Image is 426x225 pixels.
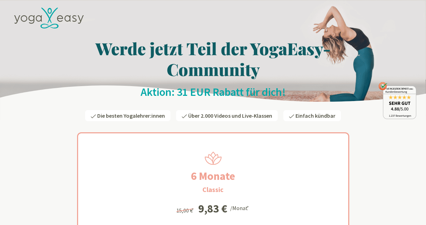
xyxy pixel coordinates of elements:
[230,203,250,212] div: /Monat
[378,82,416,119] img: ausgezeichnet_badge.png
[198,203,227,214] div: 9,83 €
[202,184,224,195] h3: Classic
[10,38,416,80] h1: Werde jetzt Teil der YogaEasy-Community
[295,112,335,119] span: Einfach kündbar
[188,112,272,119] span: Über 2.000 Videos und Live-Klassen
[176,207,195,214] span: 15,00 €
[10,85,416,99] h2: Aktion: 31 EUR Rabatt für dich!
[174,168,252,184] h2: 6 Monate
[97,112,165,119] span: Die besten Yogalehrer:innen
